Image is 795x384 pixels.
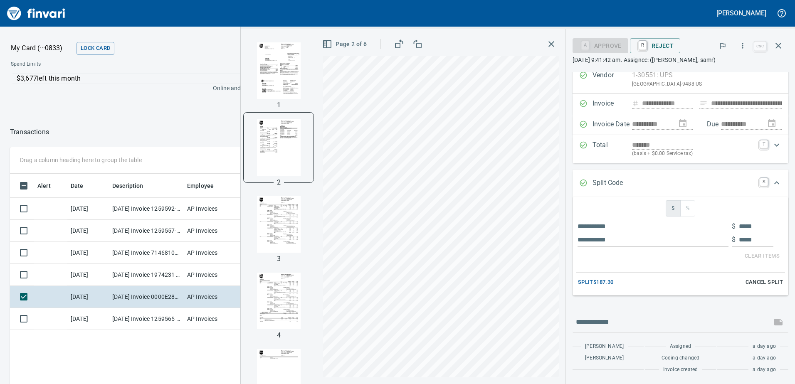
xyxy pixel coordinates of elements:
[573,56,788,64] p: [DATE] 9:41:42 am. Assignee: ([PERSON_NAME], samr)
[632,150,755,158] p: (basis + $0.00 Service tax)
[184,308,246,330] td: AP Invoices
[666,200,681,217] button: $
[71,181,94,191] span: Date
[733,37,752,55] button: More
[714,37,732,55] button: Flag
[753,366,776,374] span: a day ago
[277,330,281,340] p: 4
[37,181,62,191] span: Alert
[11,60,161,69] span: Spend Limits
[184,198,246,220] td: AP Invoices
[109,308,184,330] td: [DATE] Invoice 1259565-0 from OPNW - Office Products Nationwide (1-29901)
[10,127,49,137] p: Transactions
[585,354,624,362] span: [PERSON_NAME]
[277,100,281,110] p: 1
[573,135,788,163] div: Expand
[573,42,628,49] div: Coding Required
[768,312,788,332] span: This records your message into the invoice and notifies anyone mentioned
[250,42,307,99] img: Page 1
[573,170,788,197] div: Expand
[684,204,692,213] span: %
[187,181,225,191] span: Employee
[109,264,184,286] td: [DATE] Invoice 1974231 from [PERSON_NAME] Co (1-23227)
[109,198,184,220] td: [DATE] Invoice 1259592-0 from OPNW - Office Products Nationwide (1-29901)
[746,278,783,287] span: Cancel Split
[593,178,632,189] p: Split Code
[576,276,615,289] button: Split$187.30
[250,196,307,253] img: Page 3
[630,38,680,53] button: RReject
[4,84,283,92] p: Online and foreign allowed
[753,354,776,362] span: a day ago
[109,286,184,308] td: [DATE] Invoice 0000E28842385 from UPS (1-30551)
[593,140,632,158] p: Total
[20,156,142,164] p: Drag a column heading here to group the table
[752,36,788,56] span: Close invoice
[639,41,647,50] a: R
[670,342,691,351] span: Assigned
[67,242,109,264] td: [DATE]
[578,278,613,287] span: Split $187.30
[753,342,776,351] span: a day ago
[680,200,695,217] button: %
[67,308,109,330] td: [DATE]
[109,242,184,264] td: [DATE] Invoice 71468100625 from Shred Northwest Inc (1-39125)
[10,127,49,137] nav: breadcrumb
[637,39,674,53] span: Reject
[71,181,84,191] span: Date
[184,264,246,286] td: AP Invoices
[277,254,281,264] p: 3
[17,74,277,84] p: $3,677 left this month
[760,140,768,148] a: T
[714,7,768,20] button: [PERSON_NAME]
[277,177,281,187] p: 2
[184,242,246,264] td: AP Invoices
[732,235,736,245] p: $
[760,178,768,186] a: S
[250,273,307,329] img: Page 4
[109,220,184,242] td: [DATE] Invoice 1259557-0 from OPNW - Office Products Nationwide (1-29901)
[250,119,307,176] img: Page 2
[184,220,246,242] td: AP Invoices
[67,264,109,286] td: [DATE]
[754,42,766,51] a: esc
[37,181,51,191] span: Alert
[662,354,699,362] span: Coding changed
[324,39,367,49] span: Page 2 of 6
[67,198,109,220] td: [DATE]
[585,342,624,351] span: [PERSON_NAME]
[5,3,67,23] img: Finvari
[321,37,370,52] button: Page 2 of 6
[716,9,766,17] h5: [PERSON_NAME]
[67,220,109,242] td: [DATE]
[67,286,109,308] td: [DATE]
[669,204,677,213] span: $
[184,286,246,308] td: AP Invoices
[732,222,736,231] p: $
[112,181,154,191] span: Description
[77,42,114,55] button: Lock Card
[187,181,214,191] span: Employee
[11,43,73,53] p: My Card (···0833)
[81,44,110,53] span: Lock Card
[743,276,785,289] button: Cancel Split
[663,366,698,374] span: Invoice created
[112,181,143,191] span: Description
